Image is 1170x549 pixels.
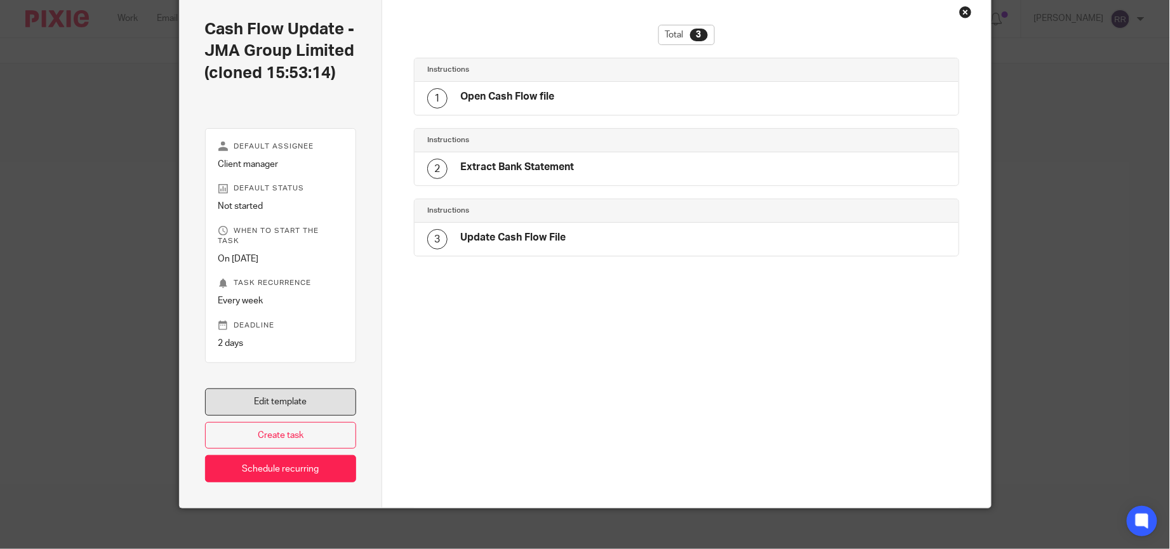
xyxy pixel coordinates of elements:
[218,321,343,331] p: Deadline
[218,200,343,213] p: Not started
[218,226,343,246] p: When to start the task
[427,206,686,216] h4: Instructions
[427,229,448,249] div: 3
[690,29,708,41] div: 3
[460,90,554,103] h4: Open Cash Flow file
[205,18,357,84] h2: Cash Flow Update - JMA Group Limited (cloned 15:53:14)
[218,253,343,265] p: On [DATE]
[218,278,343,288] p: Task recurrence
[205,455,357,482] a: Schedule recurring
[460,161,574,174] h4: Extract Bank Statement
[460,231,566,244] h4: Update Cash Flow File
[218,294,343,307] p: Every week
[658,25,715,45] div: Total
[218,158,343,171] p: Client manager
[427,159,448,179] div: 2
[218,183,343,194] p: Default status
[205,422,357,449] a: Create task
[218,142,343,152] p: Default assignee
[205,388,357,416] a: Edit template
[427,65,686,75] h4: Instructions
[959,6,972,18] div: Close this dialog window
[427,88,448,109] div: 1
[218,337,343,350] p: 2 days
[427,135,686,145] h4: Instructions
